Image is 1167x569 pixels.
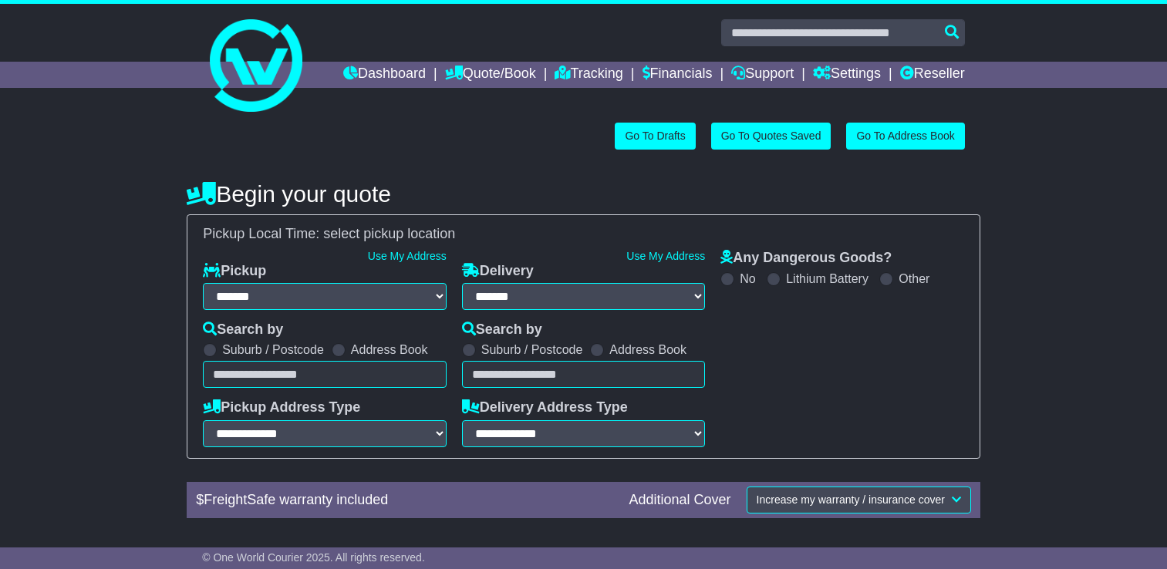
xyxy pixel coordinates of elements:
[747,487,971,513] button: Increase my warranty / insurance cover
[740,271,755,286] label: No
[900,62,965,88] a: Reseller
[626,250,705,262] a: Use My Address
[731,62,794,88] a: Support
[195,226,972,243] div: Pickup Local Time:
[720,250,892,267] label: Any Dangerous Goods?
[203,322,283,338] label: Search by
[786,271,869,286] label: Lithium Battery
[462,399,628,416] label: Delivery Address Type
[368,250,447,262] a: Use My Address
[846,123,964,150] a: Go To Address Book
[643,62,713,88] a: Financials
[813,62,881,88] a: Settings
[222,342,324,357] label: Suburb / Postcode
[899,271,929,286] label: Other
[445,62,536,88] a: Quote/Book
[622,492,739,509] div: Additional Cover
[188,492,621,509] div: $ FreightSafe warranty included
[757,493,945,506] span: Increase my warranty / insurance cover
[609,342,686,357] label: Address Book
[615,123,695,150] a: Go To Drafts
[481,342,583,357] label: Suburb / Postcode
[351,342,428,357] label: Address Book
[203,263,266,280] label: Pickup
[187,181,980,207] h4: Begin your quote
[203,399,360,416] label: Pickup Address Type
[202,551,425,564] span: © One World Courier 2025. All rights reserved.
[323,226,455,241] span: select pickup location
[555,62,622,88] a: Tracking
[462,322,542,338] label: Search by
[343,62,426,88] a: Dashboard
[462,263,534,280] label: Delivery
[711,123,831,150] a: Go To Quotes Saved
